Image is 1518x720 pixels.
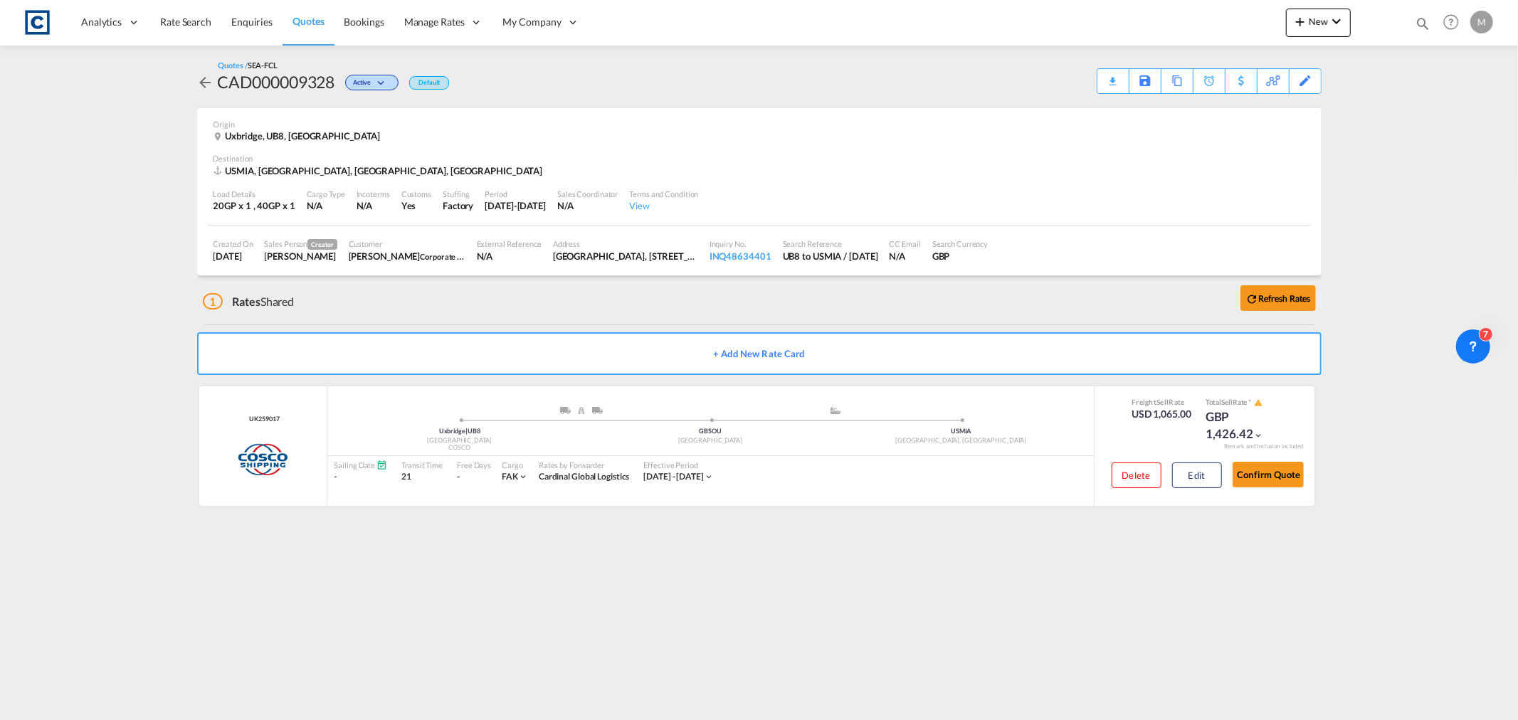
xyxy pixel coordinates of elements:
[214,129,384,142] div: Uxbridge, UB8, United Kingdom
[218,70,335,93] div: CAD000009328
[345,75,399,90] div: Change Status Here
[468,427,480,435] span: UB8
[81,15,122,29] span: Analytics
[203,293,223,309] span: 1
[203,294,295,309] div: Shared
[710,250,771,263] div: INQ48634401
[246,415,279,424] span: UK259017
[401,471,443,483] div: 21
[585,436,836,445] div: [GEOGRAPHIC_DATA]
[409,76,448,90] div: Default
[485,189,546,199] div: Period
[890,238,921,249] div: CC Email
[307,239,337,250] span: Creator
[477,238,542,249] div: External Reference
[376,460,387,470] md-icon: Schedules Available
[1415,16,1430,31] md-icon: icon-magnify
[539,471,630,482] span: Cardinal Global Logistics
[932,250,989,263] div: GBP
[1213,443,1314,450] div: Remark and Inclusion included
[197,74,214,91] md-icon: icon-arrow-left
[1439,10,1463,34] span: Help
[1221,398,1233,406] span: Sell
[585,427,836,436] div: GBSOU
[265,238,337,250] div: Sales Person
[932,238,989,249] div: Search Currency
[307,199,345,212] div: N/A
[443,199,473,212] div: Factory Stuffing
[1248,398,1253,406] span: Subject to Remarks
[477,250,542,263] div: N/A
[502,471,518,482] span: FAK
[1132,397,1191,407] div: Freight Rate
[1470,11,1493,33] div: M
[783,250,878,263] div: UB8 to USMIA / 14 Aug 2025
[485,199,546,212] div: 31 Aug 2025
[374,80,391,88] md-icon: icon-chevron-down
[197,70,218,93] div: icon-arrow-left
[344,16,384,28] span: Bookings
[349,238,465,249] div: Customer
[1292,16,1345,27] span: New
[231,16,273,28] span: Enquiries
[248,60,278,70] span: SEA-FCL
[643,460,714,470] div: Effective Period
[226,130,381,142] span: Uxbridge, UB8, [GEOGRAPHIC_DATA]
[1112,462,1161,488] button: Delete
[557,199,618,212] div: N/A
[539,460,630,470] div: Rates by Forwarder
[334,460,388,470] div: Sailing Date
[592,407,603,414] img: ROAD
[21,6,53,38] img: 1fdb9190129311efbfaf67cbb4249bed.jpeg
[1172,462,1222,488] button: Edit
[457,471,460,483] div: -
[1129,69,1161,93] div: Save As Template
[334,471,388,483] div: -
[349,250,465,263] div: Marius Taylor
[1253,430,1263,440] md-icon: icon-chevron-down
[160,16,211,28] span: Rate Search
[214,119,1305,129] div: Origin
[704,472,714,482] md-icon: icon-chevron-down
[401,189,431,199] div: Customs
[292,15,324,27] span: Quotes
[557,189,618,199] div: Sales Coordinator
[1132,407,1191,421] div: USD 1,065.00
[503,15,562,29] span: My Company
[214,250,253,263] div: 14 Aug 2025
[1254,398,1263,407] md-icon: icon-alert
[553,238,698,249] div: Address
[1286,9,1351,37] button: icon-plus 400-fgNewicon-chevron-down
[1233,462,1304,487] button: Confirm Quote
[401,460,443,470] div: Transit Time
[232,295,260,308] span: Rates
[214,189,295,199] div: Load Details
[560,407,571,414] img: ROAD
[1206,397,1277,408] div: Total Rate
[1328,13,1345,30] md-icon: icon-chevron-down
[197,332,1322,375] button: + Add New Rate Card
[401,199,431,212] div: Yes
[1415,16,1430,37] div: icon-magnify
[1439,10,1470,36] div: Help
[457,460,491,470] div: Free Days
[539,471,630,483] div: Cardinal Global Logistics
[236,442,289,477] img: COSCO
[1156,398,1169,406] span: Sell
[246,415,279,424] div: Contract / Rate Agreement / Tariff / Spot Pricing Reference Number: UK259017
[439,427,468,435] span: Uxbridge
[465,427,468,435] span: |
[836,427,1086,436] div: USMIA
[265,250,337,263] div: Alfie Kybert
[1240,285,1316,311] button: icon-refreshRefresh Rates
[1105,69,1122,82] div: Quote PDF is not available at this time
[357,189,390,199] div: Incoterms
[214,153,1305,164] div: Destination
[1245,292,1258,305] md-icon: icon-refresh
[460,407,710,421] div: Pickup ModeService Type Greater London, England,TruckRail; Truck
[629,199,698,212] div: View
[553,250,698,263] div: Monomark House, 27 Old Gloucester Street London WC1N 3AX, United Kingdom
[334,436,585,445] div: [GEOGRAPHIC_DATA]
[1253,398,1263,408] button: icon-alert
